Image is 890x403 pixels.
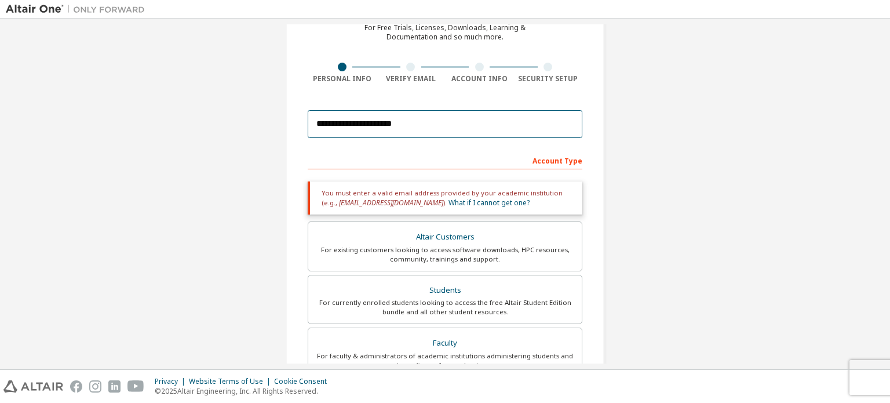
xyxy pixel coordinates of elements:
[448,198,530,208] a: What if I cannot get one?
[155,377,189,386] div: Privacy
[308,151,582,169] div: Account Type
[155,386,334,396] p: © 2025 Altair Engineering, Inc. All Rights Reserved.
[89,380,101,393] img: instagram.svg
[274,377,334,386] div: Cookie Consent
[308,74,377,83] div: Personal Info
[364,23,526,42] div: For Free Trials, Licenses, Downloads, Learning & Documentation and so much more.
[108,380,121,393] img: linkedin.svg
[315,282,575,299] div: Students
[315,351,575,370] div: For faculty & administrators of academic institutions administering students and accessing softwa...
[315,298,575,317] div: For currently enrolled students looking to access the free Altair Student Edition bundle and all ...
[339,198,443,208] span: [EMAIL_ADDRESS][DOMAIN_NAME]
[315,245,575,264] div: For existing customers looking to access software downloads, HPC resources, community, trainings ...
[315,229,575,245] div: Altair Customers
[445,74,514,83] div: Account Info
[3,380,63,393] img: altair_logo.svg
[377,74,446,83] div: Verify Email
[308,181,582,215] div: You must enter a valid email address provided by your academic institution (e.g., ).
[70,380,82,393] img: facebook.svg
[315,335,575,351] div: Faculty
[127,380,144,393] img: youtube.svg
[6,3,151,15] img: Altair One
[514,74,583,83] div: Security Setup
[189,377,274,386] div: Website Terms of Use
